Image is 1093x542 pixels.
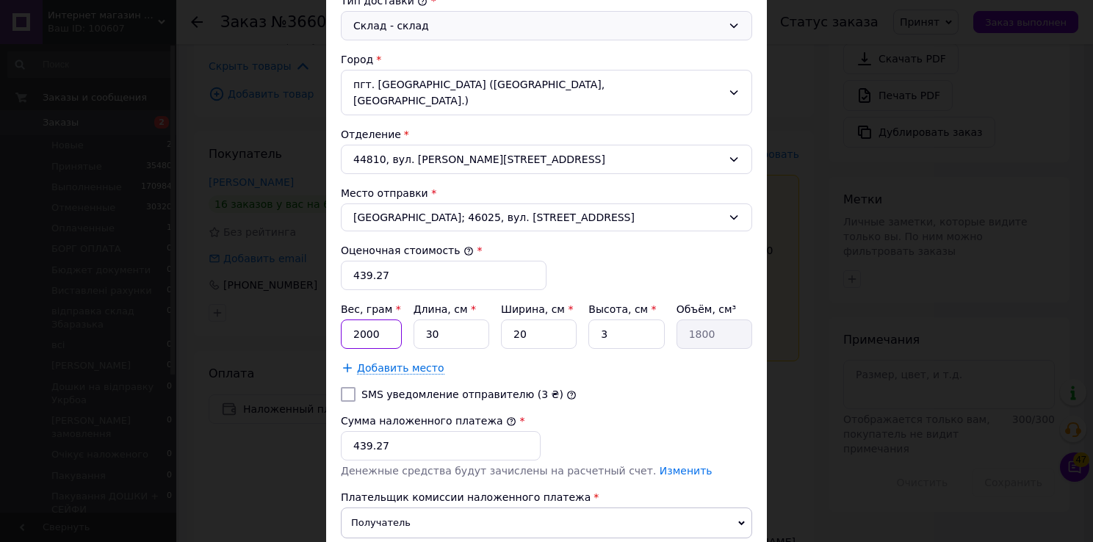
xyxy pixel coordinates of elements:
label: SMS уведомление отправителю (3 ₴) [361,389,563,400]
label: Длина, см [414,303,476,315]
div: 44810, вул. [PERSON_NAME][STREET_ADDRESS] [341,145,752,174]
div: пгт. [GEOGRAPHIC_DATA] ([GEOGRAPHIC_DATA], [GEOGRAPHIC_DATA].) [341,70,752,115]
div: Место отправки [341,186,752,200]
div: Объём, см³ [677,302,752,317]
span: Получатель [341,507,752,538]
div: Город [341,52,752,67]
span: Добавить место [357,362,444,375]
div: Отделение [341,127,752,142]
a: Изменить [660,465,713,477]
label: Высота, см [588,303,656,315]
label: Ширина, см [501,303,573,315]
div: Склад - склад [353,18,722,34]
span: Плательщик комиссии наложенного платежа [341,491,591,503]
label: Оценочная стоимость [341,245,474,256]
span: Денежные средства будут зачислены на расчетный счет. [341,465,713,477]
label: Вес, грам [341,303,401,315]
label: Сумма наложенного платежа [341,415,516,427]
span: [GEOGRAPHIC_DATA]; 46025, вул. [STREET_ADDRESS] [353,210,722,225]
